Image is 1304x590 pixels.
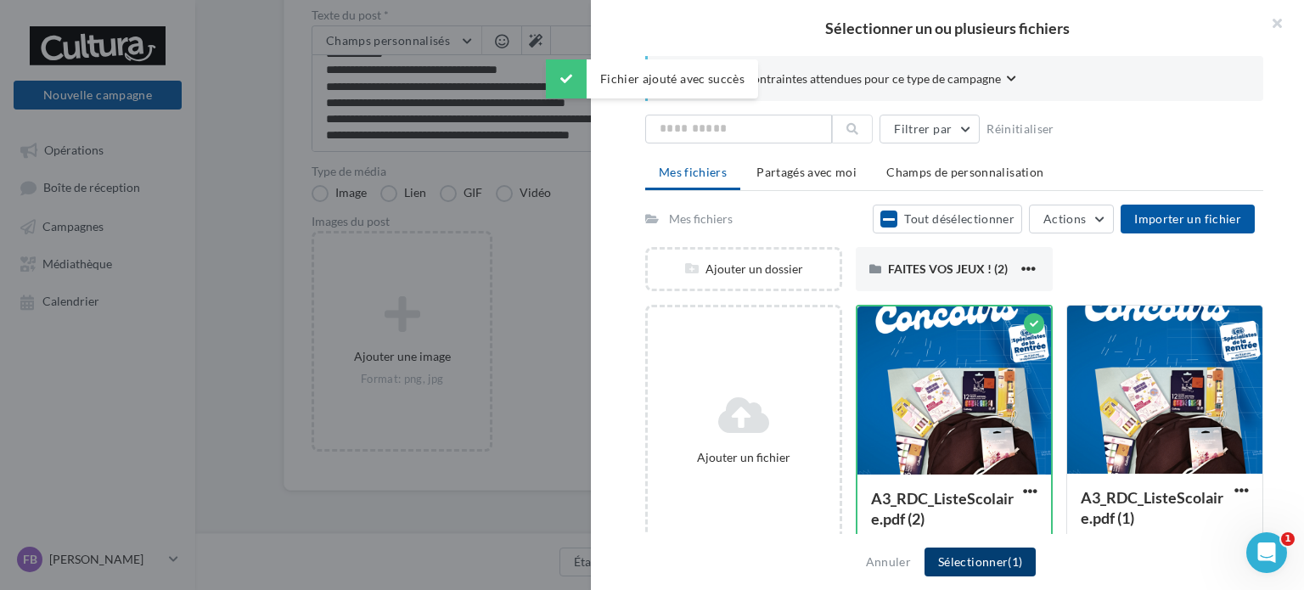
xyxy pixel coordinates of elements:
[871,489,1014,528] span: A3_RDC_ListeScolaire.pdf (2)
[675,70,1016,91] button: Consulter les contraintes attendues pour ce type de campagne
[886,165,1043,179] span: Champs de personnalisation
[1008,554,1022,569] span: (1)
[546,59,758,98] div: Fichier ajouté avec succès
[1281,532,1295,546] span: 1
[669,211,733,228] div: Mes fichiers
[880,115,980,143] button: Filtrer par
[871,533,1037,548] div: Format d'image: png
[1081,532,1249,548] div: Format d'image: png
[675,70,1001,87] span: Consulter les contraintes attendues pour ce type de campagne
[655,449,833,466] div: Ajouter un fichier
[1043,211,1086,226] span: Actions
[618,20,1277,36] h2: Sélectionner un ou plusieurs fichiers
[1121,205,1255,233] button: Importer un fichier
[873,205,1022,233] button: Tout désélectionner
[1029,205,1114,233] button: Actions
[1246,532,1287,573] iframe: Intercom live chat
[859,552,918,572] button: Annuler
[980,119,1061,139] button: Réinitialiser
[925,548,1036,576] button: Sélectionner(1)
[756,165,857,179] span: Partagés avec moi
[659,165,727,179] span: Mes fichiers
[1081,488,1223,527] span: A3_RDC_ListeScolaire.pdf (1)
[648,261,840,278] div: Ajouter un dossier
[1134,211,1241,226] span: Importer un fichier
[888,261,1008,276] span: FAITES VOS JEUX ! (2)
